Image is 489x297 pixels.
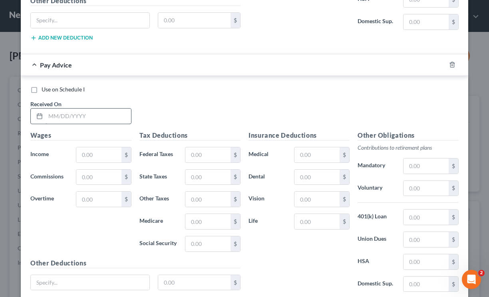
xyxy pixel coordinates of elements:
label: Federal Taxes [135,147,181,163]
input: 0.00 [76,170,121,185]
label: Voluntary [354,180,399,196]
input: 0.00 [404,14,449,30]
input: 0.00 [294,192,340,207]
input: 0.00 [404,181,449,196]
input: 0.00 [294,147,340,162]
div: $ [340,170,349,185]
label: State Taxes [135,169,181,185]
input: Specify... [31,13,149,28]
div: $ [449,277,458,292]
input: 0.00 [185,170,231,185]
label: Social Security [135,236,181,252]
div: $ [449,181,458,196]
input: Specify... [31,275,149,290]
div: $ [121,147,131,162]
span: 2 [478,270,485,276]
span: Use on Schedule I [42,86,85,93]
p: Contributions to retirement plans [358,144,459,152]
h5: Tax Deductions [139,131,241,141]
label: HSA [354,254,399,270]
div: $ [231,13,240,28]
label: Dental [245,169,290,185]
div: $ [231,170,240,185]
label: Vision [245,191,290,207]
h5: Insurance Deductions [248,131,350,141]
div: $ [231,214,240,229]
label: Overtime [26,191,72,207]
input: 0.00 [185,192,231,207]
div: $ [231,192,240,207]
input: 0.00 [404,210,449,225]
button: Add new deduction [30,35,93,41]
label: Commissions [26,169,72,185]
input: 0.00 [404,277,449,292]
div: $ [340,214,349,229]
label: Medical [245,147,290,163]
div: $ [449,158,458,174]
label: Union Dues [354,232,399,247]
h5: Other Obligations [358,131,459,141]
div: $ [449,254,458,269]
input: MM/DD/YYYY [46,109,131,124]
input: 0.00 [185,214,231,229]
label: Domestic Sup. [354,14,399,30]
div: $ [121,170,131,185]
h5: Other Deductions [30,258,241,268]
label: Other Taxes [135,191,181,207]
input: 0.00 [404,254,449,269]
input: 0.00 [76,147,121,162]
input: 0.00 [294,214,340,229]
span: Pay Advice [40,61,72,69]
input: 0.00 [404,158,449,174]
span: Received On [30,101,62,107]
div: $ [231,147,240,162]
span: Income [30,150,49,157]
input: 0.00 [185,147,231,162]
h5: Wages [30,131,131,141]
iframe: Intercom live chat [462,270,481,289]
div: $ [449,14,458,30]
div: $ [449,210,458,225]
input: 0.00 [294,170,340,185]
div: $ [340,192,349,207]
input: 0.00 [185,236,231,251]
label: Medicare [135,214,181,230]
div: $ [340,147,349,162]
input: 0.00 [404,232,449,247]
div: $ [231,275,240,290]
div: $ [121,192,131,207]
div: $ [231,236,240,251]
input: 0.00 [76,192,121,207]
div: $ [449,232,458,247]
label: Mandatory [354,158,399,174]
label: Domestic Sup. [354,276,399,292]
label: Life [245,214,290,230]
input: 0.00 [158,275,231,290]
label: 401(k) Loan [354,209,399,225]
input: 0.00 [158,13,231,28]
